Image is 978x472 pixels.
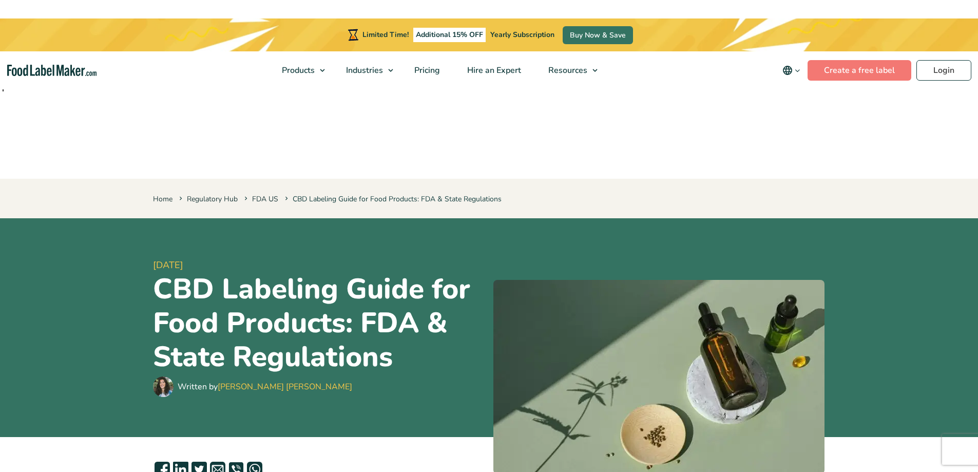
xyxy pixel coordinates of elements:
[153,194,172,204] a: Home
[153,258,485,272] span: [DATE]
[153,272,485,374] h1: CBD Labeling Guide for Food Products: FDA & State Regulations
[252,194,278,204] a: FDA US
[187,194,238,204] a: Regulatory Hub
[153,376,174,397] img: Maria Abi Hanna - Food Label Maker
[283,194,502,204] span: CBD Labeling Guide for Food Products: FDA & State Regulations
[343,65,384,76] span: Industries
[413,28,486,42] span: Additional 15% OFF
[401,51,451,89] a: Pricing
[916,60,971,81] a: Login
[464,65,522,76] span: Hire an Expert
[333,51,398,89] a: Industries
[279,65,316,76] span: Products
[362,30,409,40] span: Limited Time!
[454,51,532,89] a: Hire an Expert
[808,60,911,81] a: Create a free label
[178,381,352,393] div: Written by
[535,51,603,89] a: Resources
[269,51,330,89] a: Products
[490,30,554,40] span: Yearly Subscription
[218,381,352,392] a: [PERSON_NAME] [PERSON_NAME]
[563,26,633,44] a: Buy Now & Save
[545,65,588,76] span: Resources
[411,65,441,76] span: Pricing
